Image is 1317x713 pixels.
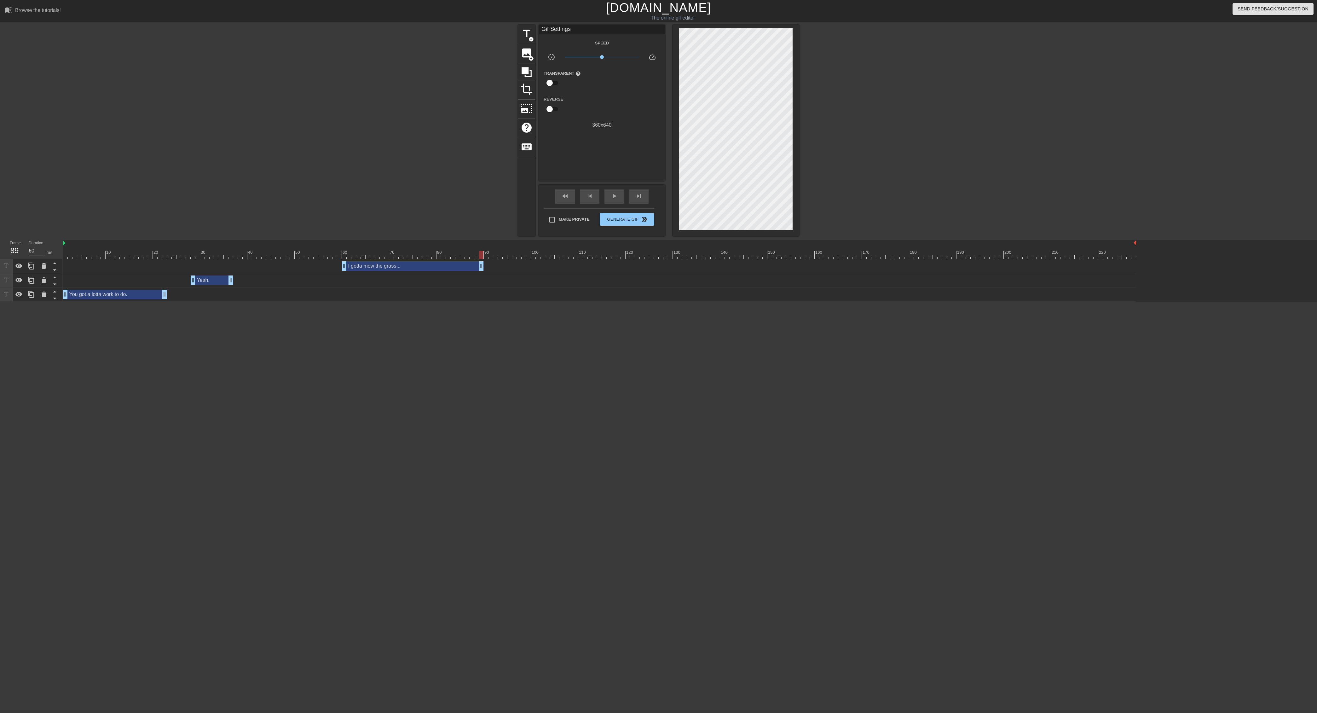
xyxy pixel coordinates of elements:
span: play_arrow [610,192,618,200]
div: 110 [579,249,587,256]
div: 190 [957,249,965,256]
span: menu_book [5,6,13,14]
div: 210 [1052,249,1060,256]
div: 360 x 640 [539,121,665,129]
span: photo_size_select_large [521,102,533,114]
a: [DOMAIN_NAME] [606,1,711,14]
div: 90 [484,249,490,256]
div: 180 [910,249,918,256]
div: 100 [532,249,540,256]
div: 220 [1099,249,1107,256]
div: 70 [390,249,396,256]
span: drag_handle [190,277,196,283]
span: slow_motion_video [548,53,555,61]
div: 40 [248,249,254,256]
span: Make Private [559,216,590,223]
span: skip_next [635,192,643,200]
div: 20 [153,249,159,256]
a: Browse the tutorials! [5,6,61,16]
div: 50 [295,249,301,256]
span: Send Feedback/Suggestion [1238,5,1308,13]
span: drag_handle [228,277,234,283]
div: 140 [721,249,729,256]
span: add_circle [529,56,534,61]
span: skip_previous [586,192,593,200]
div: ms [46,249,52,256]
div: 130 [673,249,681,256]
div: 120 [626,249,634,256]
span: help [575,71,581,76]
span: crop [521,83,533,95]
span: double_arrow [641,216,648,223]
span: drag_handle [62,291,68,298]
div: The online gif editor [442,14,904,22]
div: 150 [768,249,776,256]
div: 89 [10,245,19,256]
span: fast_rewind [561,192,569,200]
span: image [521,47,533,59]
span: title [521,28,533,40]
div: 170 [863,249,870,256]
div: Frame [5,240,24,258]
label: Duration [29,241,43,245]
span: drag_handle [161,291,168,298]
span: add_circle [529,37,534,42]
div: 30 [201,249,206,256]
div: 10 [106,249,112,256]
label: Reverse [544,96,563,102]
label: Speed [595,40,609,46]
span: help [521,122,533,134]
div: Browse the tutorials! [15,8,61,13]
div: Gif Settings [539,25,665,34]
img: bound-end.png [1134,240,1136,245]
div: 200 [1004,249,1012,256]
span: keyboard [521,141,533,153]
span: Generate Gif [602,216,652,223]
div: 60 [343,249,348,256]
span: speed [649,53,656,61]
div: 80 [437,249,443,256]
div: 160 [815,249,823,256]
button: Generate Gif [600,213,654,226]
button: Send Feedback/Suggestion [1233,3,1314,15]
label: Transparent [544,70,581,77]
